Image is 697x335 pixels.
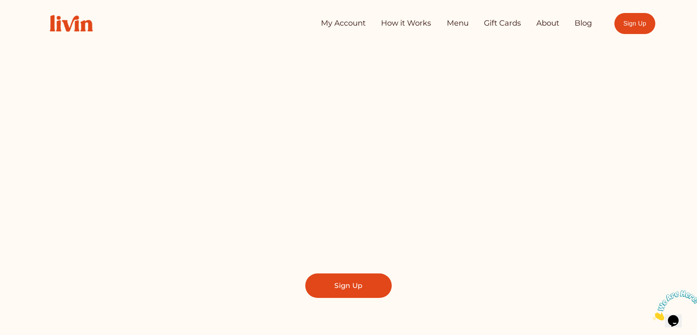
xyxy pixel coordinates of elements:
a: How it Works [381,16,431,31]
a: My Account [321,16,366,31]
a: Sign Up [305,273,392,298]
a: Blog [575,16,592,31]
a: Menu [447,16,469,31]
a: About [536,16,559,31]
a: Gift Cards [484,16,521,31]
a: Sign Up [614,13,655,34]
img: Livin [42,7,101,40]
img: Chat attention grabber [3,3,50,33]
span: Find a local chef who prepares customized, healthy meals in your kitchen [221,153,476,187]
span: Let us Take Dinner off Your Plate [133,104,565,141]
iframe: chat widget [650,287,697,324]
